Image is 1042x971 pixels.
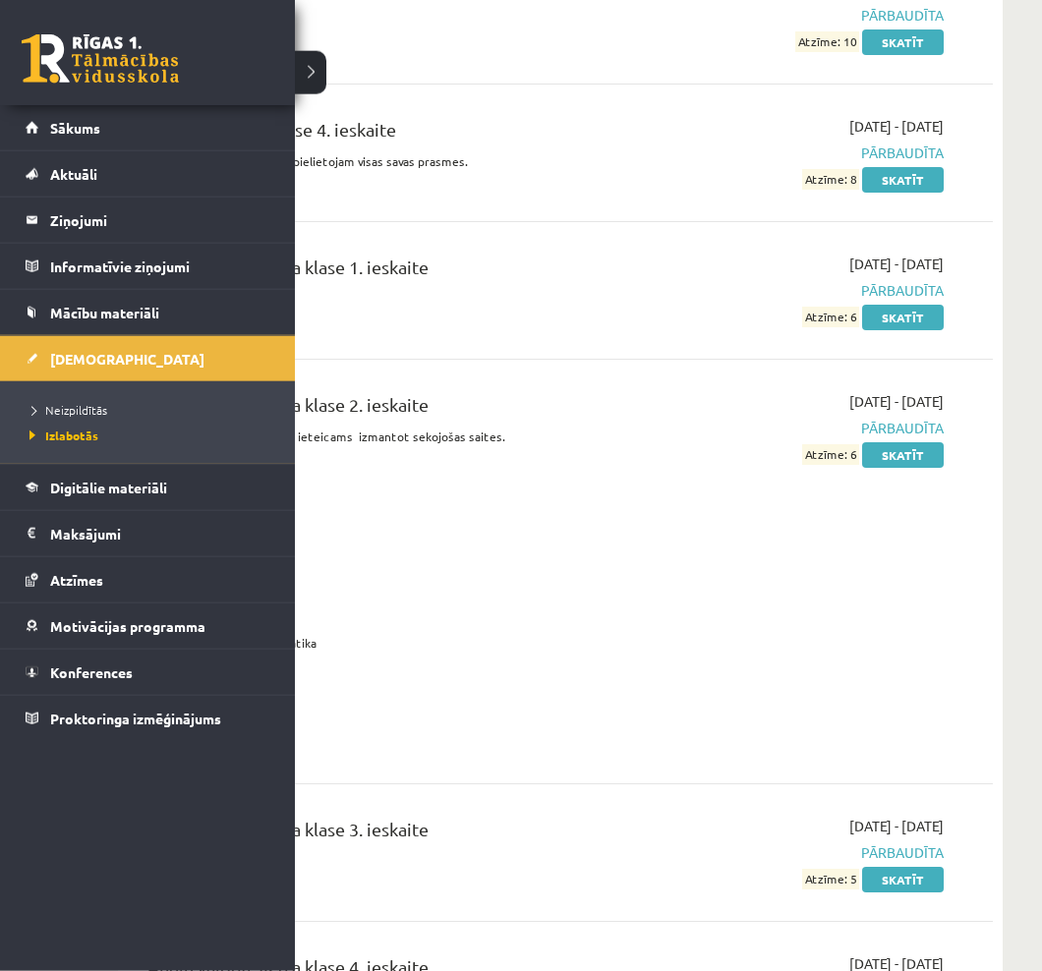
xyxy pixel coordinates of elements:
legend: Informatīvie ziņojumi [50,244,270,289]
p: Mācoties svešvalodu, mēs pielietojam visas savas prasmes. [147,152,668,170]
span: Pārbaudīta [698,842,944,863]
p: Listening: Klausīšānas [147,457,668,475]
div: Angļu valoda JK 8.a klase 3. ieskaite [147,816,668,852]
a: [DEMOGRAPHIC_DATA] [26,336,270,381]
a: Digitālie materiāli [26,465,270,510]
span: Aktuāli [50,165,97,183]
legend: Ziņojumi [50,198,270,243]
a: Rīgas 1. Tālmācības vidusskola [22,34,179,84]
span: Digitālie materiāli [50,479,167,496]
span: Pārbaudīta [698,418,944,438]
span: Pārbaudīta [698,5,944,26]
span: Pārbaudīta [698,280,944,301]
a: Maksājumi [26,511,270,556]
a: Neizpildītās [25,401,275,419]
a: Sākums [26,105,270,150]
span: Atzīmes [50,571,103,589]
span: [DATE] - [DATE] [849,254,944,274]
p: Vocabulary: Vārdu krājums [147,693,668,711]
a: Atzīmes [26,557,270,602]
a: Skatīt [862,442,944,468]
span: [DATE] - [DATE] [849,116,944,137]
span: Konferences [50,663,133,681]
div: Angļu valoda JK 8.a klase 1. ieskaite [147,254,668,290]
legend: Maksājumi [50,511,270,556]
p: [URL][DOMAIN_NAME] [147,722,668,740]
p: Grammar exercises: Gramatika [147,634,668,652]
span: Pārbaudīta [698,143,944,163]
a: Konferences [26,650,270,695]
a: Skatīt [862,29,944,55]
span: Motivācijas programma [50,617,205,635]
span: Atzīme: 10 [795,31,859,52]
span: Neizpildītās [25,402,107,418]
a: Aktuāli [26,151,270,197]
a: Skatīt [862,305,944,330]
div: Angļu valoda 7. klase 4. ieskaite [147,116,668,152]
a: Ziņojumi [26,198,270,243]
a: Mācību materiāli [26,290,270,335]
p: [URL][DOMAIN_NAME] [147,516,668,534]
span: Atzīme: 6 [802,307,859,327]
a: Skatīt [862,167,944,193]
p: [URL][DOMAIN_NAME] [147,663,668,681]
span: [DATE] - [DATE] [849,816,944,836]
a: Skatīt [862,867,944,892]
span: Atzīme: 8 [802,169,859,190]
span: Proktoringa izmēģinājums [50,710,221,727]
a: Proktoringa izmēģinājums [26,696,270,741]
p: Reading: Lasīšāna [147,545,668,563]
span: [DATE] - [DATE] [849,391,944,412]
a: Izlabotās [25,427,275,444]
span: Izlabotās [25,428,98,443]
span: Mācību materiāli [50,304,159,321]
span: Atzīme: 5 [802,869,859,889]
span: Atzīme: 6 [802,444,859,465]
p: Lai sagatavoties ieskaitei ir ieteicams izmantot sekojošas saites. [147,428,668,445]
p: [URL][DOMAIN_NAME] [147,604,668,622]
span: [DEMOGRAPHIC_DATA] [50,350,204,368]
span: Sākums [50,119,100,137]
div: Angļu valoda JK 8.a klase 2. ieskaite [147,391,668,428]
a: Motivācijas programma [26,603,270,649]
a: Informatīvie ziņojumi [26,244,270,289]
